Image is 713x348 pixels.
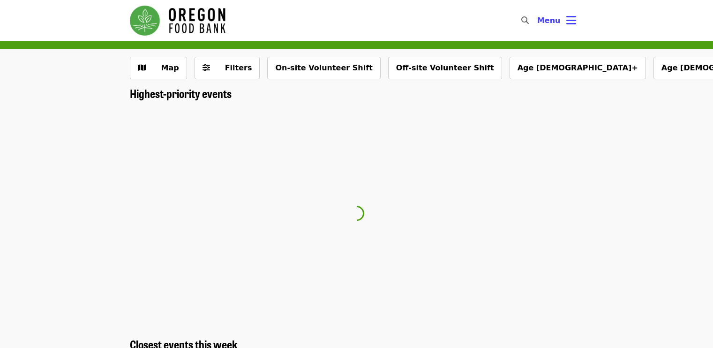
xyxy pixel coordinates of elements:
button: Toggle account menu [530,9,584,32]
div: Highest-priority events [122,87,591,100]
button: On-site Volunteer Shift [267,57,380,79]
i: search icon [521,16,529,25]
input: Search [534,9,542,32]
i: bars icon [566,14,576,27]
i: map icon [138,63,146,72]
button: Filters (0 selected) [195,57,260,79]
a: Highest-priority events [130,87,232,100]
span: Filters [225,63,252,72]
i: sliders-h icon [203,63,210,72]
span: Highest-priority events [130,85,232,101]
button: Off-site Volunteer Shift [388,57,502,79]
button: Age [DEMOGRAPHIC_DATA]+ [510,57,646,79]
img: Oregon Food Bank - Home [130,6,225,36]
span: Menu [537,16,561,25]
button: Show map view [130,57,187,79]
span: Map [161,63,179,72]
